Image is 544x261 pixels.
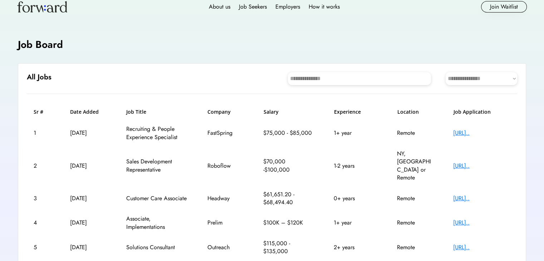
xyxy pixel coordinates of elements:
div: Customer Care Associate [126,194,187,202]
div: [URL].. [453,194,510,202]
div: Recruiting & People Experience Specialist [126,125,187,141]
div: Remote [397,243,433,251]
div: $115,000 - $135,000 [263,240,313,256]
div: Outreach [207,243,243,251]
h6: Company [207,108,243,115]
div: Associate, Implementations [126,215,187,231]
div: 1+ year [334,219,377,227]
div: [URL].. [453,129,510,137]
div: Remote [397,219,433,227]
h6: Job Title [126,108,146,115]
div: 0+ years [334,194,377,202]
div: [DATE] [70,243,106,251]
div: Employers [275,3,300,11]
div: $61,651.20 - $68,494.40 [263,191,313,207]
div: About us [209,3,230,11]
div: 3 [34,194,50,202]
div: [URL].. [453,219,510,227]
div: How it works [309,3,340,11]
h4: Job Board [18,38,63,51]
h6: Salary [264,108,314,115]
div: 4 [34,219,50,227]
div: [DATE] [70,219,106,227]
div: [URL].. [453,243,510,251]
div: NY, [GEOGRAPHIC_DATA] or Remote [397,150,433,182]
div: $75,000 - $85,000 [263,129,313,137]
h6: Sr # [34,108,50,115]
div: $100K – $120K [263,219,313,227]
div: 2 [34,162,50,170]
h6: Job Application [454,108,511,115]
div: [URL].. [453,162,510,170]
div: [DATE] [70,162,106,170]
div: Headway [207,194,243,202]
div: Remote [397,129,433,137]
div: 1 [34,129,50,137]
button: Join Waitlist [481,1,527,13]
div: 2+ years [334,243,377,251]
div: FastSpring [207,129,243,137]
h6: Date Added [70,108,106,115]
div: Solutions Consultant [126,243,187,251]
div: Sales Development Representative [126,158,187,174]
div: $70,000 -$100,000 [263,158,313,174]
div: Roboflow [207,162,243,170]
div: [DATE] [70,129,106,137]
h6: Location [397,108,433,115]
div: 5 [34,243,50,251]
div: Job Seekers [239,3,267,11]
h6: All Jobs [27,72,52,82]
img: Forward logo [17,1,67,13]
h6: Experience [334,108,377,115]
div: Remote [397,194,433,202]
div: [DATE] [70,194,106,202]
div: 1-2 years [334,162,377,170]
div: 1+ year [334,129,377,137]
div: Prelim [207,219,243,227]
